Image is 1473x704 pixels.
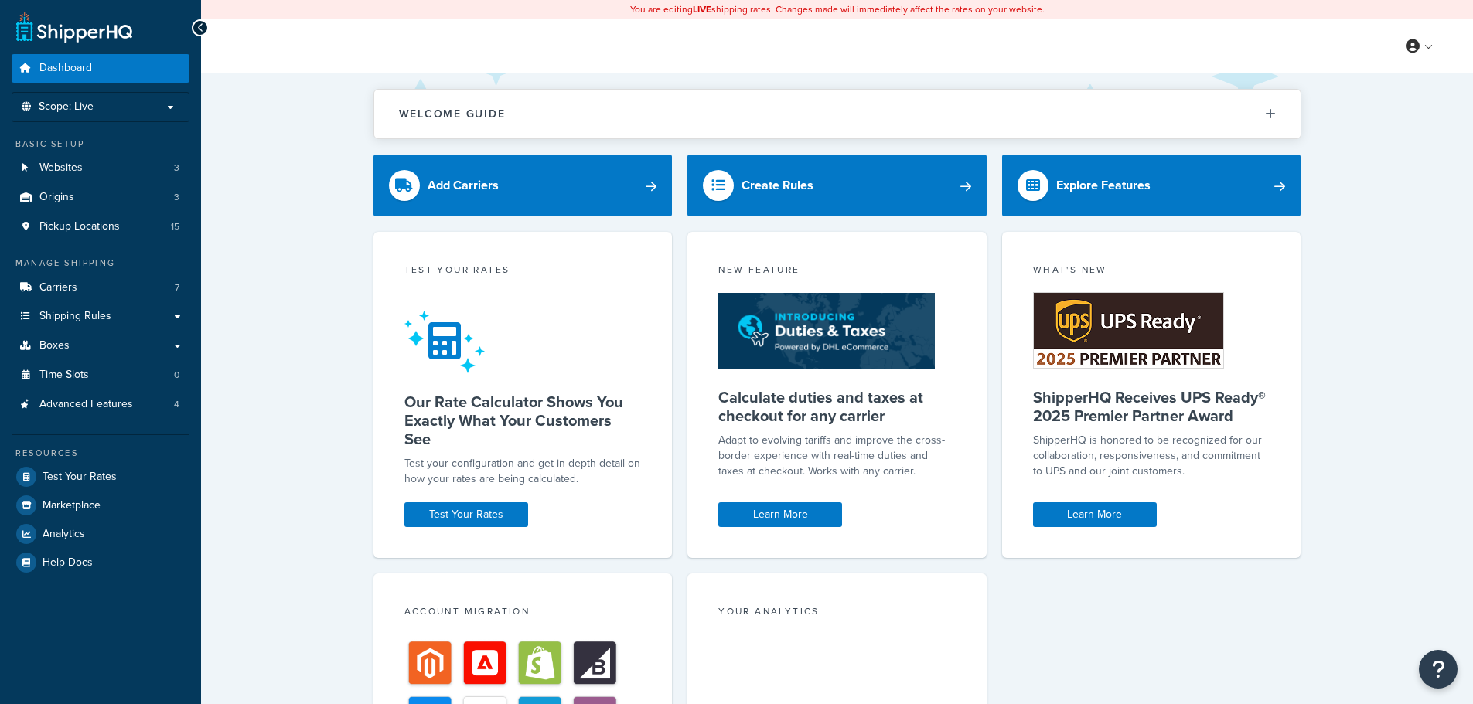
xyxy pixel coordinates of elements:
span: 3 [174,162,179,175]
span: Pickup Locations [39,220,120,233]
a: Boxes [12,332,189,360]
a: Test Your Rates [404,502,528,527]
a: Advanced Features4 [12,390,189,419]
a: Shipping Rules [12,302,189,331]
div: Test your configuration and get in-depth detail on how your rates are being calculated. [404,456,642,487]
a: Carriers7 [12,274,189,302]
div: Resources [12,447,189,460]
h5: Calculate duties and taxes at checkout for any carrier [718,388,956,425]
span: 15 [171,220,179,233]
span: Advanced Features [39,398,133,411]
a: Marketplace [12,491,189,519]
span: Boxes [39,339,70,352]
a: Dashboard [12,54,189,83]
a: Help Docs [12,549,189,576]
a: Pickup Locations15 [12,213,189,241]
li: Carriers [12,274,189,302]
li: Pickup Locations [12,213,189,241]
span: Origins [39,191,74,204]
span: Websites [39,162,83,175]
li: Advanced Features [12,390,189,419]
span: 4 [174,398,179,411]
div: What's New [1033,263,1270,281]
div: Add Carriers [428,175,499,196]
a: Analytics [12,520,189,548]
span: Dashboard [39,62,92,75]
div: Create Rules [742,175,813,196]
div: Manage Shipping [12,257,189,270]
span: 0 [174,369,179,382]
h5: ShipperHQ Receives UPS Ready® 2025 Premier Partner Award [1033,388,1270,425]
span: 3 [174,191,179,204]
li: Websites [12,154,189,182]
p: Adapt to evolving tariffs and improve the cross-border experience with real-time duties and taxes... [718,433,956,479]
span: Marketplace [43,499,101,512]
span: Carriers [39,281,77,294]
a: Create Rules [687,155,987,216]
button: Open Resource Center [1419,650,1458,689]
div: Your Analytics [718,604,956,622]
div: Basic Setup [12,138,189,151]
li: Time Slots [12,361,189,389]
a: Learn More [718,502,842,527]
div: New Feature [718,263,956,281]
h5: Our Rate Calculator Shows You Exactly What Your Customers See [404,393,642,448]
a: Learn More [1033,502,1157,527]
span: 7 [175,281,179,294]
span: Analytics [43,528,85,541]
a: Test Your Rates [12,463,189,491]
span: Time Slots [39,369,89,382]
span: Help Docs [43,556,93,570]
div: Account Migration [404,604,642,622]
a: Add Carriers [373,155,673,216]
li: Origins [12,183,189,212]
div: Test your rates [404,263,642,281]
a: Origins3 [12,183,189,212]
a: Time Slots0 [12,361,189,389]
a: Explore Features [1002,155,1301,216]
b: LIVE [693,2,711,16]
a: Websites3 [12,154,189,182]
div: Explore Features [1056,175,1151,196]
span: Scope: Live [39,100,94,114]
span: Test Your Rates [43,471,117,484]
button: Welcome Guide [374,90,1301,138]
h2: Welcome Guide [399,108,506,120]
span: Shipping Rules [39,310,111,323]
p: ShipperHQ is honored to be recognized for our collaboration, responsiveness, and commitment to UP... [1033,433,1270,479]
